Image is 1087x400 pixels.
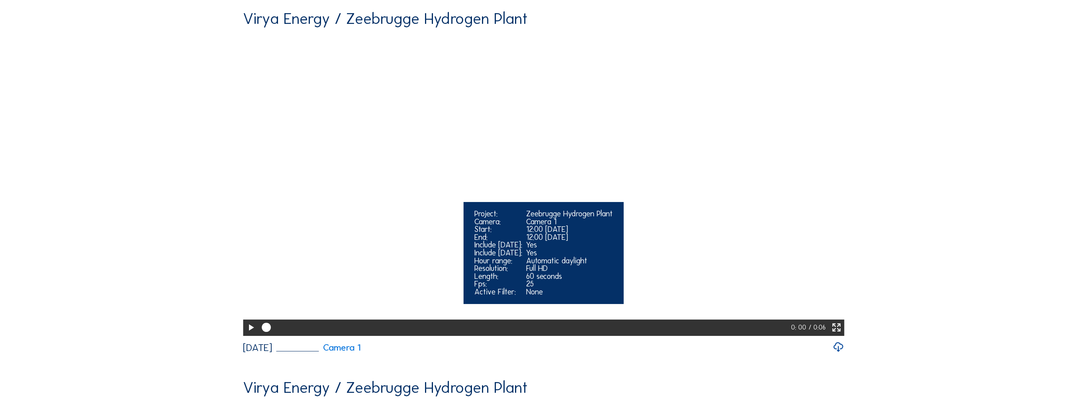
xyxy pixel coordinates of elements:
div: Active Filter: [474,288,522,296]
div: Yes [526,241,613,249]
div: 25 [526,280,613,288]
div: Project: [474,210,522,218]
div: None [526,288,613,296]
div: Camera: [474,218,522,226]
div: Camera 1 [526,218,613,226]
div: Include [DATE]: [474,241,522,249]
div: Yes [526,249,613,257]
div: Zeebrugge Hydrogen Plant [526,210,613,218]
div: [DATE] [243,343,272,353]
div: / 0:06 [808,320,825,335]
div: 60 seconds [526,273,613,280]
div: Virya Energy / Zeebrugge Hydrogen Plant [243,11,528,26]
div: Hour range: [474,257,522,265]
a: Camera 1 [276,343,360,353]
div: Fps: [474,280,522,288]
video: Your browser does not support the video tag. [243,34,844,335]
div: 12:00 [DATE] [526,225,613,233]
div: Automatic daylight [526,257,613,265]
div: Start: [474,225,522,233]
div: Include [DATE]: [474,249,522,257]
div: End: [474,233,522,241]
div: Full HD [526,265,613,273]
div: Virya Energy / Zeebrugge Hydrogen Plant [243,380,528,395]
div: 12:00 [DATE] [526,233,613,241]
div: Length: [474,273,522,280]
div: 0: 00 [791,320,808,335]
div: Resolution: [474,265,522,273]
